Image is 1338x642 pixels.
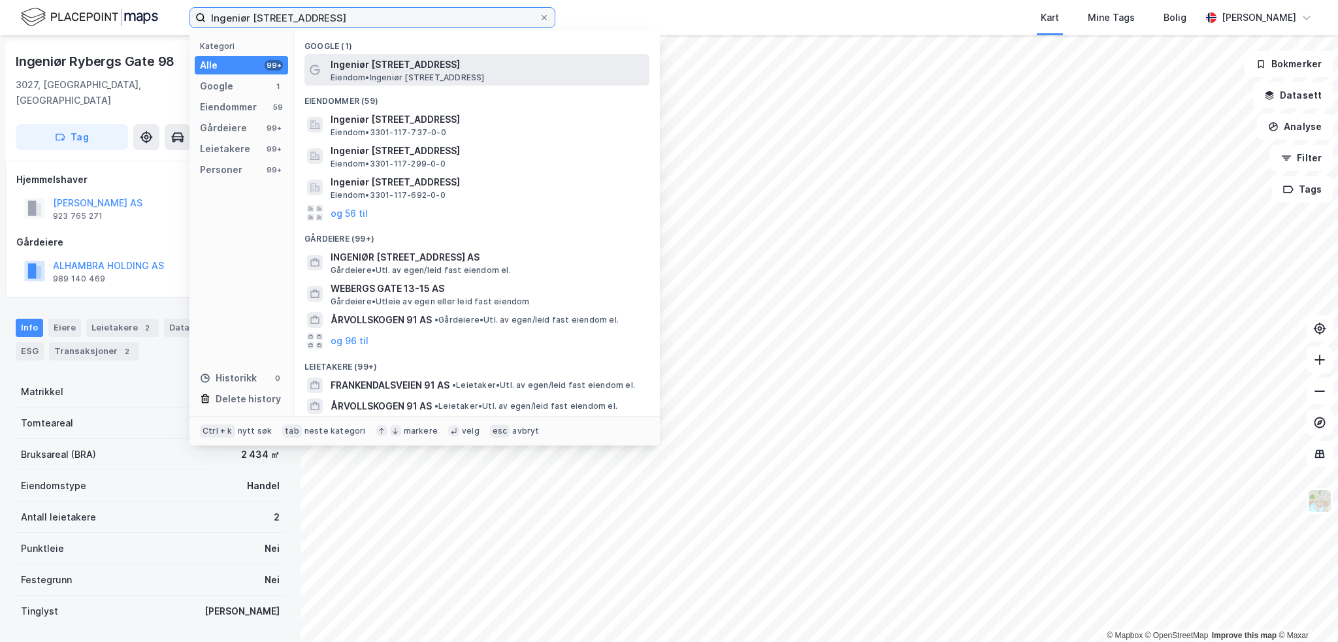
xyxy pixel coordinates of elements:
[21,6,158,29] img: logo.f888ab2527a4732fd821a326f86c7f29.svg
[490,425,510,438] div: esc
[16,342,44,361] div: ESG
[1307,489,1332,513] img: Z
[21,415,73,431] div: Tomteareal
[16,77,210,108] div: 3027, [GEOGRAPHIC_DATA], [GEOGRAPHIC_DATA]
[247,478,280,494] div: Handel
[200,57,218,73] div: Alle
[265,144,283,154] div: 99+
[21,603,58,619] div: Tinglyst
[462,426,480,436] div: velg
[452,380,635,391] span: Leietaker • Utl. av egen/leid fast eiendom el.
[294,31,660,54] div: Google (1)
[272,102,283,112] div: 59
[1272,176,1333,202] button: Tags
[294,223,660,247] div: Gårdeiere (99+)
[331,190,446,201] span: Eiendom • 3301-117-692-0-0
[434,401,617,411] span: Leietaker • Utl. av egen/leid fast eiendom el.
[16,51,177,72] div: Ingeniør Rybergs Gate 98
[1222,10,1296,25] div: [PERSON_NAME]
[49,342,139,361] div: Transaksjoner
[53,211,103,221] div: 923 765 271
[331,398,432,414] span: ÅRVOLLSKOGEN 91 AS
[265,572,280,588] div: Nei
[331,127,446,138] span: Eiendom • 3301-117-737-0-0
[331,377,449,393] span: FRANKENDALSVEIEN 91 AS
[21,447,96,462] div: Bruksareal (BRA)
[331,333,368,349] button: og 96 til
[120,345,133,358] div: 2
[265,165,283,175] div: 99+
[294,86,660,109] div: Eiendommer (59)
[140,321,154,334] div: 2
[200,162,242,178] div: Personer
[331,297,530,307] span: Gårdeiere • Utleie av egen eller leid fast eiendom
[331,57,644,72] span: Ingeniør [STREET_ADDRESS]
[331,281,644,297] span: WEBERGS GATE 13-15 AS
[1257,114,1333,140] button: Analyse
[1107,631,1143,640] a: Mapbox
[206,8,539,27] input: Søk på adresse, matrikkel, gårdeiere, leietakere eller personer
[21,572,72,588] div: Festegrunn
[331,143,644,159] span: Ingeniør [STREET_ADDRESS]
[331,112,644,127] span: Ingeniør [STREET_ADDRESS]
[1253,82,1333,108] button: Datasett
[238,426,272,436] div: nytt søk
[21,509,96,525] div: Antall leietakere
[1164,10,1186,25] div: Bolig
[434,315,619,325] span: Gårdeiere • Utl. av egen/leid fast eiendom el.
[1145,631,1209,640] a: OpenStreetMap
[512,426,539,436] div: avbryt
[1270,145,1333,171] button: Filter
[86,319,159,337] div: Leietakere
[164,319,229,337] div: Datasett
[272,373,283,383] div: 0
[204,603,280,619] div: [PERSON_NAME]
[331,174,644,190] span: Ingeniør [STREET_ADDRESS]
[265,541,280,556] div: Nei
[304,426,366,436] div: neste kategori
[452,380,456,390] span: •
[200,78,233,94] div: Google
[331,159,446,169] span: Eiendom • 3301-117-299-0-0
[294,351,660,375] div: Leietakere (99+)
[16,319,43,337] div: Info
[331,72,485,83] span: Eiendom • Ingeniør [STREET_ADDRESS]
[434,315,438,325] span: •
[1088,10,1135,25] div: Mine Tags
[200,141,250,157] div: Leietakere
[200,99,257,115] div: Eiendommer
[200,120,247,136] div: Gårdeiere
[331,205,368,221] button: og 56 til
[241,447,280,462] div: 2 434 ㎡
[331,265,511,276] span: Gårdeiere • Utl. av egen/leid fast eiendom el.
[1245,51,1333,77] button: Bokmerker
[21,541,64,556] div: Punktleie
[265,60,283,71] div: 99+
[200,41,288,51] div: Kategori
[331,312,432,328] span: ÅRVOLLSKOGEN 91 AS
[16,172,284,187] div: Hjemmelshaver
[434,401,438,411] span: •
[1041,10,1059,25] div: Kart
[216,391,281,407] div: Delete history
[21,478,86,494] div: Eiendomstype
[1273,579,1338,642] iframe: Chat Widget
[16,234,284,250] div: Gårdeiere
[282,425,302,438] div: tab
[274,509,280,525] div: 2
[265,123,283,133] div: 99+
[200,425,235,438] div: Ctrl + k
[1212,631,1277,640] a: Improve this map
[331,249,644,265] span: INGENIØR [STREET_ADDRESS] AS
[16,124,128,150] button: Tag
[272,81,283,91] div: 1
[404,426,438,436] div: markere
[200,370,257,386] div: Historikk
[1273,579,1338,642] div: Kontrollprogram for chat
[21,384,63,400] div: Matrikkel
[48,319,81,337] div: Eiere
[53,274,105,284] div: 989 140 469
